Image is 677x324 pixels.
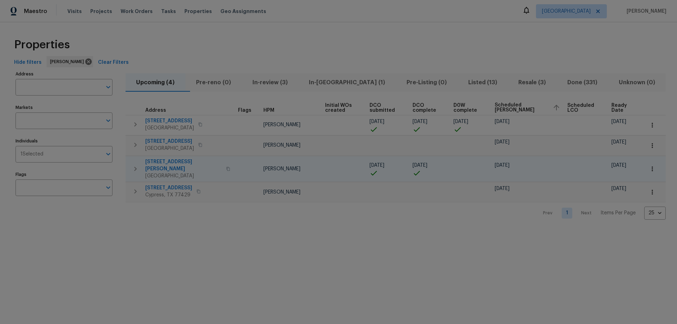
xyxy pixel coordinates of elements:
[103,183,113,192] button: Open
[47,56,93,67] div: [PERSON_NAME]
[263,122,300,127] span: [PERSON_NAME]
[98,58,129,67] span: Clear Filters
[161,9,176,14] span: Tasks
[145,145,194,152] span: [GEOGRAPHIC_DATA]
[600,209,636,216] p: Items Per Page
[145,158,222,172] span: [STREET_ADDRESS][PERSON_NAME]
[11,56,44,69] button: Hide filters
[130,78,181,87] span: Upcoming (4)
[67,8,82,15] span: Visits
[413,119,427,124] span: [DATE]
[220,8,266,15] span: Geo Assignments
[16,72,112,76] label: Address
[145,117,194,124] span: [STREET_ADDRESS]
[90,8,112,15] span: Projects
[561,78,604,87] span: Done (331)
[16,139,112,143] label: Individuals
[103,149,113,159] button: Open
[145,172,222,179] span: [GEOGRAPHIC_DATA]
[495,163,510,168] span: [DATE]
[263,108,274,113] span: HPM
[121,8,153,15] span: Work Orders
[14,41,70,48] span: Properties
[263,143,300,148] span: [PERSON_NAME]
[536,207,666,220] nav: Pagination Navigation
[495,186,510,191] span: [DATE]
[246,78,294,87] span: In-review (3)
[611,186,626,191] span: [DATE]
[190,78,238,87] span: Pre-reno (0)
[370,163,384,168] span: [DATE]
[103,82,113,92] button: Open
[413,163,427,168] span: [DATE]
[370,103,401,113] span: DCO submitted
[567,103,599,113] span: Scheduled LCO
[562,208,572,219] a: Goto page 1
[145,108,166,113] span: Address
[263,166,300,171] span: [PERSON_NAME]
[624,8,666,15] span: [PERSON_NAME]
[184,8,212,15] span: Properties
[462,78,504,87] span: Listed (13)
[413,103,442,113] span: DCO complete
[453,103,483,113] span: D0W complete
[16,105,112,110] label: Markets
[95,56,132,69] button: Clear Filters
[644,204,666,222] div: 25
[611,119,626,124] span: [DATE]
[145,138,194,145] span: [STREET_ADDRESS]
[16,172,112,177] label: Flags
[512,78,553,87] span: Resale (3)
[370,119,384,124] span: [DATE]
[20,151,43,157] span: 1 Selected
[611,103,633,113] span: Ready Date
[453,119,468,124] span: [DATE]
[495,140,510,145] span: [DATE]
[612,78,661,87] span: Unknown (0)
[145,191,192,198] span: Cypress, TX 77429
[611,163,626,168] span: [DATE]
[103,116,113,126] button: Open
[495,103,547,112] span: Scheduled [PERSON_NAME]
[495,119,510,124] span: [DATE]
[325,103,358,113] span: Initial WOs created
[263,190,300,195] span: [PERSON_NAME]
[400,78,453,87] span: Pre-Listing (0)
[238,108,251,113] span: Flags
[542,8,591,15] span: [GEOGRAPHIC_DATA]
[303,78,392,87] span: In-[GEOGRAPHIC_DATA] (1)
[14,58,42,67] span: Hide filters
[50,58,87,65] span: [PERSON_NAME]
[145,124,194,132] span: [GEOGRAPHIC_DATA]
[611,140,626,145] span: [DATE]
[145,184,192,191] span: [STREET_ADDRESS]
[24,8,47,15] span: Maestro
